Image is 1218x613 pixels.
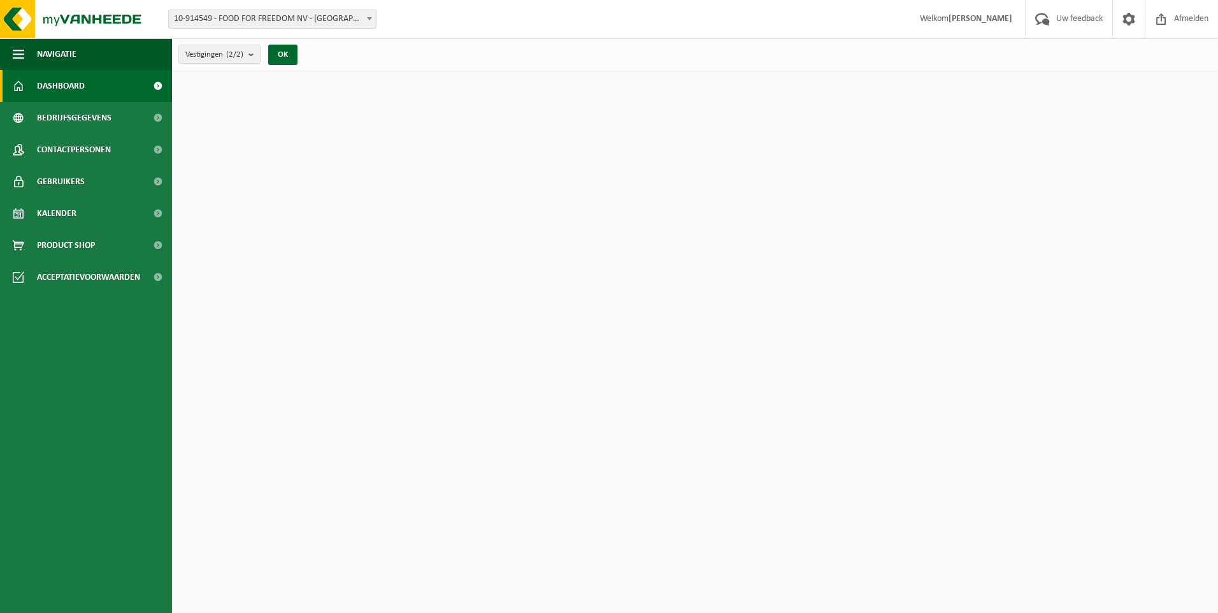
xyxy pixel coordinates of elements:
[178,45,261,64] button: Vestigingen(2/2)
[226,50,243,59] count: (2/2)
[185,45,243,64] span: Vestigingen
[37,102,111,134] span: Bedrijfsgegevens
[169,10,376,28] span: 10-914549 - FOOD FOR FREEDOM NV - MALDEGEM
[949,14,1012,24] strong: [PERSON_NAME]
[37,134,111,166] span: Contactpersonen
[268,45,297,65] button: OK
[37,229,95,261] span: Product Shop
[168,10,376,29] span: 10-914549 - FOOD FOR FREEDOM NV - MALDEGEM
[37,70,85,102] span: Dashboard
[37,38,76,70] span: Navigatie
[37,166,85,198] span: Gebruikers
[37,261,140,293] span: Acceptatievoorwaarden
[37,198,76,229] span: Kalender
